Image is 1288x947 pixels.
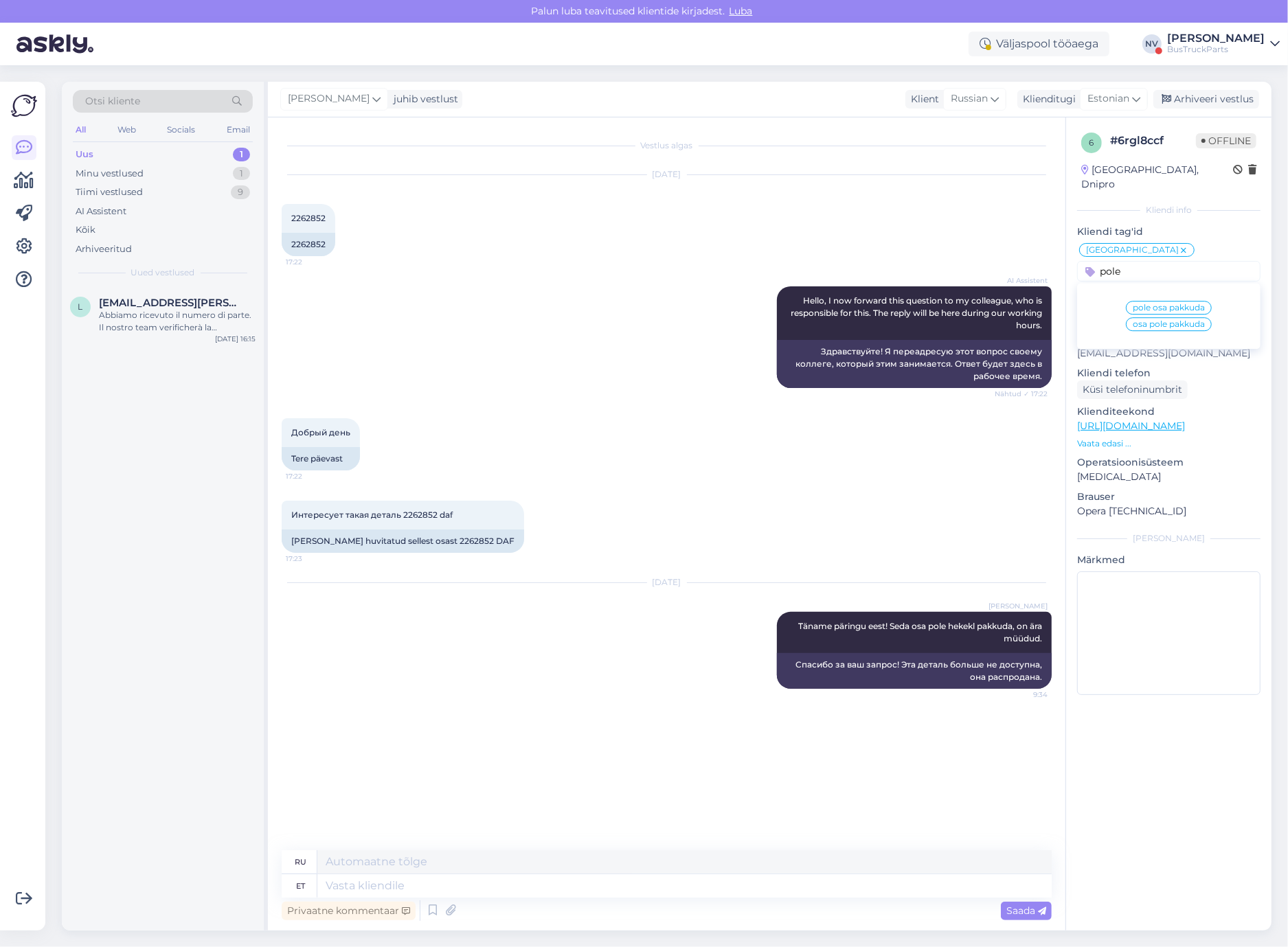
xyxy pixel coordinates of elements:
div: Kliendi info [1077,204,1261,216]
div: Web [115,121,139,139]
div: Socials [164,121,198,139]
p: Märkmed [1077,553,1261,567]
span: Nähtud ✓ 17:22 [995,389,1048,399]
span: l [78,301,83,312]
span: Täname päringu eest! Seda osa pole hekekl pakkuda, on ära müüdud. [798,621,1044,643]
div: Спасибо за ваш запрос! Эта деталь больше не доступна, она распродана. [777,653,1052,689]
div: ru [295,850,306,874]
div: [GEOGRAPHIC_DATA], Dnipro [1081,163,1233,192]
span: Offline [1196,133,1256,148]
img: Askly Logo [11,93,37,119]
div: juhib vestlust [388,92,458,106]
div: Tiimi vestlused [76,185,143,199]
div: Vestlus algas [282,139,1052,152]
span: Hello, I now forward this question to my colleague, who is responsible for this. The reply will b... [791,295,1044,330]
div: Здравствуйте! Я переадресую этот вопрос своему коллеге, который этим занимается. Ответ будет здес... [777,340,1052,388]
span: 17:23 [286,554,337,564]
div: Tere päevast [282,447,360,470]
span: [PERSON_NAME] [288,91,370,106]
div: All [73,121,89,139]
div: Abbiamo ricevuto il numero di parte. Il nostro team verificherà la disponibilità della centralina... [99,309,256,334]
p: [EMAIL_ADDRESS][DOMAIN_NAME] [1077,346,1261,361]
p: Operatsioonisüsteem [1077,455,1261,470]
div: 2262852 [282,233,335,256]
span: Estonian [1087,91,1129,106]
span: 17:22 [286,257,337,267]
div: Uus [76,148,93,161]
span: 17:22 [286,471,337,481]
span: osa pole pakkuda [1133,320,1205,328]
span: 6 [1089,137,1094,148]
div: et [296,874,305,898]
input: Lisa tag [1077,261,1261,282]
p: Vaata edasi ... [1077,437,1261,450]
span: Uued vestlused [131,266,195,279]
div: [DATE] [282,576,1052,589]
p: Kliendi telefon [1077,366,1261,380]
div: Email [224,121,253,139]
a: [URL][DOMAIN_NAME] [1077,420,1185,432]
div: NV [1142,34,1162,54]
a: [PERSON_NAME]BusTruckParts [1167,33,1280,55]
div: Arhiveeri vestlus [1153,90,1259,109]
span: pole osa pakkuda [1133,304,1205,312]
div: [DATE] [282,168,1052,181]
div: [PERSON_NAME] [1077,532,1261,545]
span: Saada [1006,904,1046,917]
div: AI Assistent [76,205,126,218]
div: Privaatne kommentaar [282,902,416,920]
p: [MEDICAL_DATA] [1077,470,1261,484]
p: Opera [TECHNICAL_ID] [1077,504,1261,518]
span: [PERSON_NAME] [988,601,1048,611]
div: Klienditugi [1017,92,1076,106]
div: 9 [231,185,250,199]
span: [GEOGRAPHIC_DATA] [1086,246,1179,254]
div: Küsi telefoninumbrit [1077,380,1188,399]
span: AI Assistent [996,275,1048,286]
span: Интересует такая деталь 2262852 daf [291,510,453,520]
div: [PERSON_NAME] huvitatud sellest osast 2262852 DAF [282,529,524,553]
div: [PERSON_NAME] [1167,33,1265,44]
div: 1 [233,167,250,181]
div: [DATE] 16:15 [215,334,256,344]
div: 1 [233,148,250,161]
p: Brauser [1077,490,1261,504]
div: Arhiveeritud [76,242,132,256]
span: Otsi kliente [85,94,140,109]
span: Russian [951,91,988,106]
div: BusTruckParts [1167,44,1265,55]
span: 2262852 [291,213,326,223]
div: Väljaspool tööaega [969,32,1109,56]
div: Minu vestlused [76,167,144,181]
div: Klient [905,92,939,106]
span: Добрый день [291,427,350,437]
span: lm1965@virgilio.it [99,297,242,309]
p: Klienditeekond [1077,404,1261,419]
span: Luba [725,5,757,17]
span: 9:34 [996,689,1048,700]
p: Kliendi tag'id [1077,225,1261,239]
div: # 6rgl8ccf [1110,133,1196,149]
div: Kõik [76,223,95,237]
